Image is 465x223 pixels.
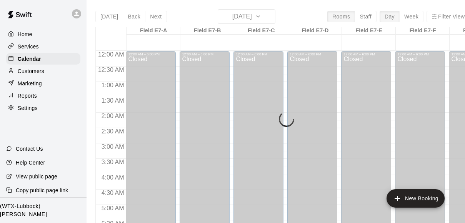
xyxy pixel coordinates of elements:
span: 2:00 AM [100,113,126,119]
div: 12:00 AM – 6:00 PM [343,52,389,56]
p: Customers [18,67,44,75]
p: Home [18,30,32,38]
div: Field E7-A [127,27,180,35]
p: View public page [16,173,57,180]
div: 12:00 AM – 6:00 PM [182,52,227,56]
p: Copy public page link [16,186,68,194]
span: 5:00 AM [100,205,126,211]
span: 4:30 AM [100,190,126,196]
p: Help Center [16,159,45,166]
div: Field E7-F [396,27,450,35]
span: 12:30 AM [96,67,126,73]
span: 2:30 AM [100,128,126,135]
p: Marketing [18,80,42,87]
p: Settings [18,104,38,112]
a: Home [6,28,80,40]
div: 12:00 AM – 6:00 PM [290,52,335,56]
span: 1:00 AM [100,82,126,88]
p: Reports [18,92,37,100]
a: Customers [6,65,80,77]
p: Contact Us [16,145,43,153]
div: 12:00 AM – 6:00 PM [128,52,173,56]
span: 1:30 AM [100,97,126,104]
div: 12:00 AM – 6:00 PM [236,52,281,56]
p: Calendar [18,55,41,63]
div: Field E7-D [288,27,342,35]
span: 3:00 AM [100,143,126,150]
span: 12:00 AM [96,51,126,58]
a: Reports [6,90,80,102]
a: Settings [6,102,80,114]
div: Field E7-C [234,27,288,35]
a: Calendar [6,53,80,65]
a: Marketing [6,78,80,89]
div: Field E7-E [342,27,396,35]
button: add [387,189,445,208]
span: 3:30 AM [100,159,126,165]
div: Field E7-B [180,27,234,35]
div: 12:00 AM – 6:00 PM [397,52,443,56]
span: 4:00 AM [100,174,126,181]
p: Services [18,43,39,50]
a: Services [6,41,80,52]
